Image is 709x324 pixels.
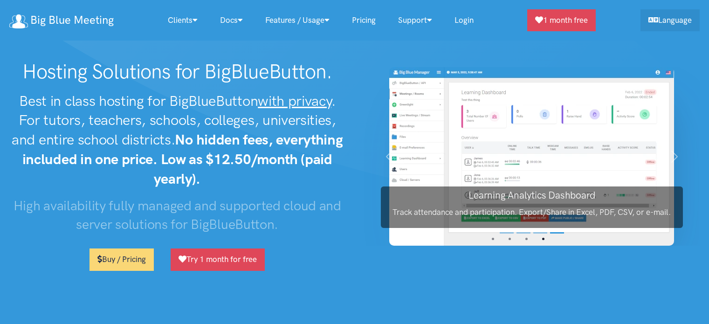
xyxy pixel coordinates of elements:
[387,10,443,30] a: Support
[157,10,209,30] a: Clients
[9,196,345,234] h3: High availability fully managed and supported cloud and server solutions for BigBlueButton.
[258,92,331,110] u: with privacy
[254,10,341,30] a: Features / Usage
[22,131,343,187] strong: No hidden fees, everything included in one price. Low as $12.50/month (paid yearly).
[171,248,265,270] a: Try 1 month for free
[341,10,387,30] a: Pricing
[443,10,485,30] a: Login
[381,188,683,202] h3: Learning Analytics Dashboard
[9,14,28,28] img: logo
[381,206,683,219] p: Track attendance and participation. Export/Share in Excel, PDF, CSV, or e-mail.
[9,10,114,30] a: Big Blue Meeting
[89,248,154,270] a: Buy / Pricing
[640,9,700,31] a: Language
[527,9,596,31] a: 1 month free
[209,10,254,30] a: Docs
[9,91,345,189] h2: Best in class hosting for BigBlueButton . For tutors, teachers, schools, colleges, universities, ...
[9,60,345,84] h1: Hosting Solutions for BigBlueButton.
[389,67,674,246] img: Picture of learning dashboard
